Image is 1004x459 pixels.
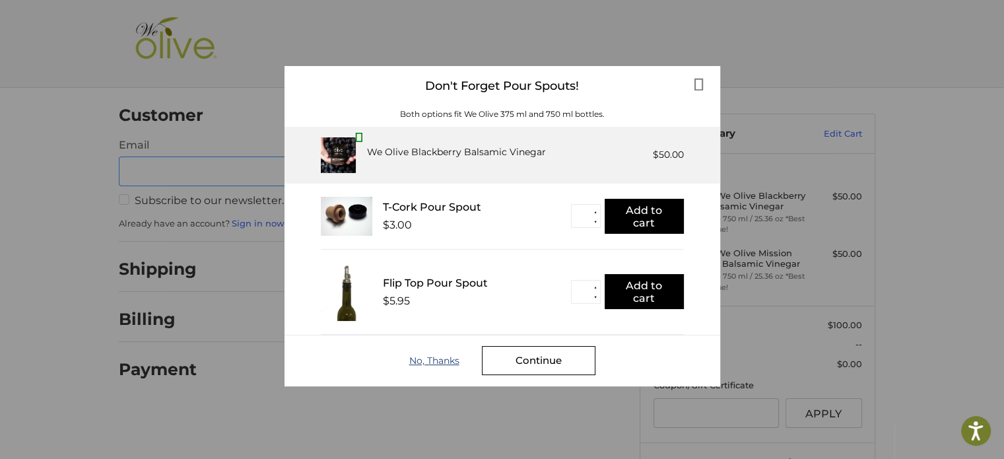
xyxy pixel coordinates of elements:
[590,293,600,302] button: ▼
[895,423,1004,459] iframe: Google Customer Reviews
[409,355,482,366] div: No, Thanks
[590,283,600,293] button: ▲
[321,263,372,321] img: FTPS_bottle__43406.1705089544.233.225.jpg
[18,20,149,30] p: We're away right now. Please check back later!
[383,295,410,307] div: $5.95
[482,346,595,375] div: Continue
[383,201,571,213] div: T-Cork Pour Spout
[383,277,571,289] div: Flip Top Pour Spout
[284,66,720,106] div: Don't Forget Pour Spouts!
[605,199,684,234] button: Add to cart
[653,148,684,162] div: $50.00
[366,145,545,159] div: We Olive Blackberry Balsamic Vinegar
[590,207,600,217] button: ▲
[152,17,168,33] button: Open LiveChat chat widget
[605,274,684,309] button: Add to cart
[383,219,412,231] div: $3.00
[284,108,720,120] div: Both options fit We Olive 375 ml and 750 ml bottles.
[590,217,600,227] button: ▼
[321,197,372,236] img: T_Cork__22625.1711686153.233.225.jpg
